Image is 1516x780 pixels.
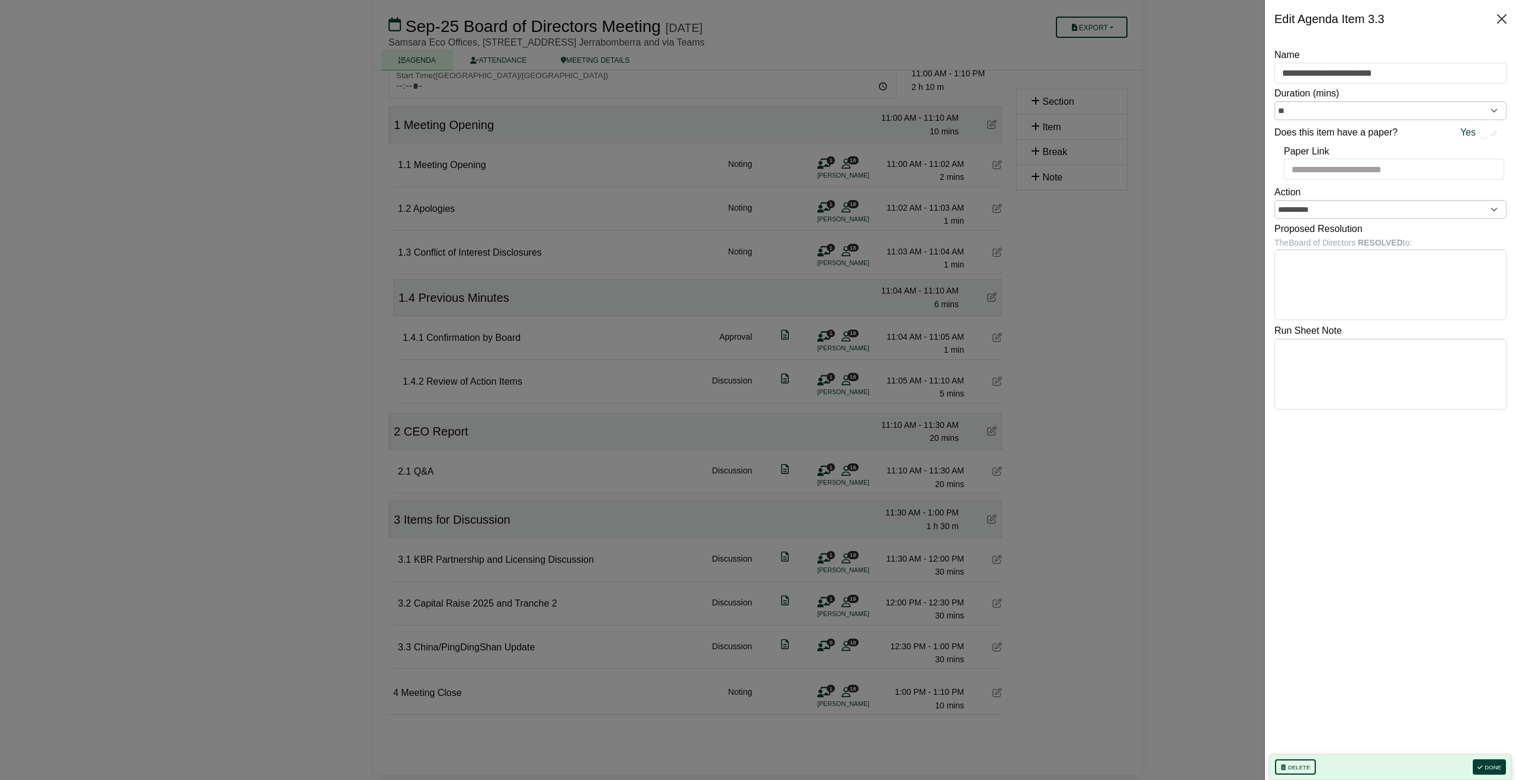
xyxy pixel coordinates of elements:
label: Name [1274,47,1300,63]
button: Close [1492,9,1511,28]
label: Run Sheet Note [1274,323,1342,339]
b: RESOLVED [1358,238,1403,247]
label: Proposed Resolution [1274,221,1363,237]
label: Does this item have a paper? [1274,125,1398,140]
label: Duration (mins) [1274,86,1339,101]
button: Delete [1275,759,1316,775]
label: Paper Link [1284,144,1329,159]
button: Done [1473,759,1506,775]
div: Edit Agenda Item 3.3 [1274,9,1385,28]
div: The Board of Directors to: [1274,236,1507,249]
label: Action [1274,185,1300,200]
span: Yes [1460,125,1476,140]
